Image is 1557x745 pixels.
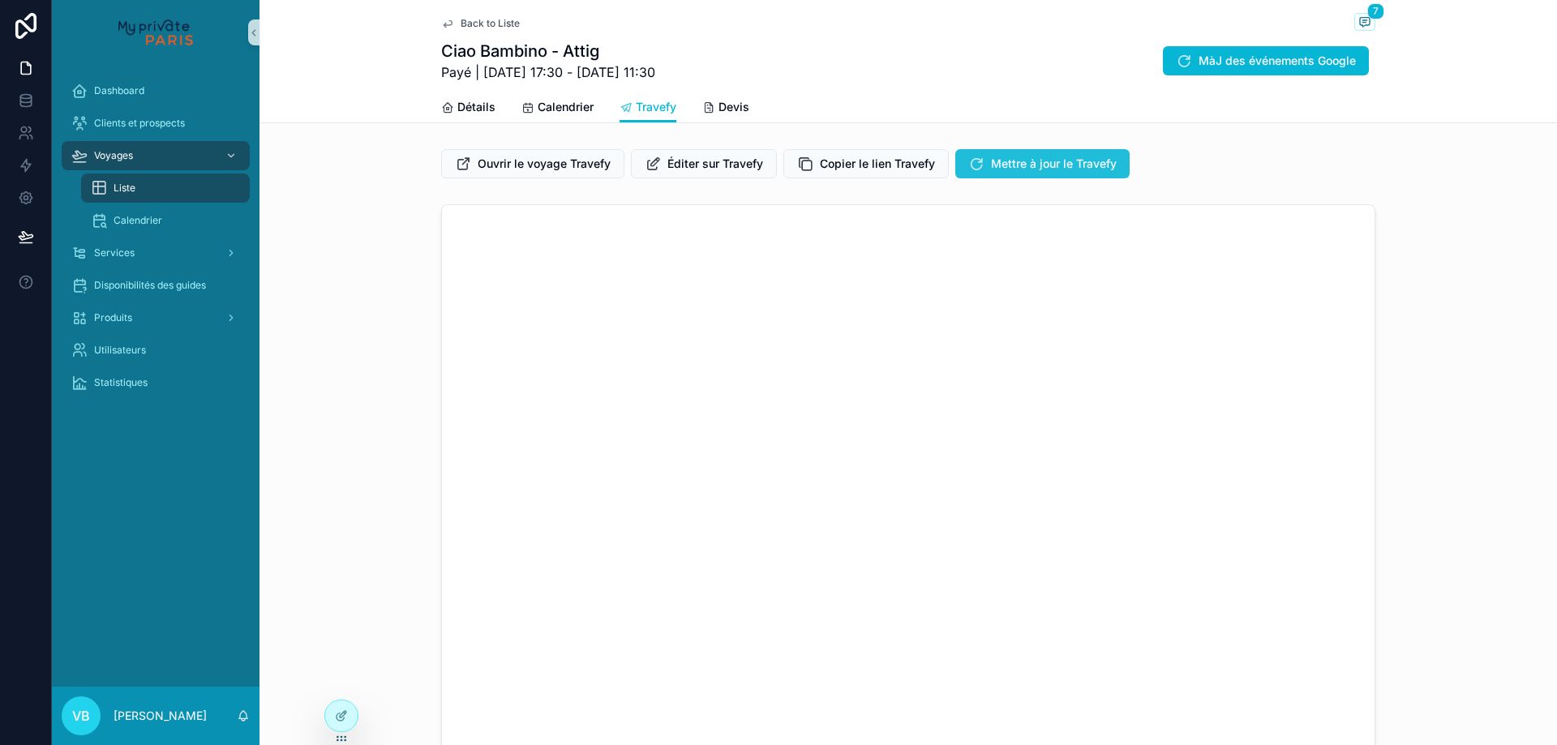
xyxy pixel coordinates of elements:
span: MàJ des événements Google [1199,53,1356,69]
span: Ouvrir le voyage Travefy [478,156,611,172]
a: Calendrier [81,206,250,235]
a: Statistiques [62,368,250,397]
button: Mettre à jour le Travefy [955,149,1130,178]
a: Disponibilités des guides [62,271,250,300]
span: Produits [94,311,132,324]
img: App logo [118,19,192,45]
span: Payé | [DATE] 17:30 - [DATE] 11:30 [441,62,655,82]
a: Calendrier [521,92,594,125]
span: Dashboard [94,84,144,97]
span: Utilisateurs [94,344,146,357]
p: [PERSON_NAME] [114,708,207,724]
span: Copier le lien Travefy [820,156,935,172]
span: Statistiques [94,376,148,389]
a: Détails [441,92,495,125]
span: 7 [1367,3,1384,19]
span: Devis [718,99,749,115]
span: Détails [457,99,495,115]
a: Travefy [620,92,676,123]
a: Services [62,238,250,268]
span: Liste [114,182,135,195]
button: Ouvrir le voyage Travefy [441,149,624,178]
button: Copier le lien Travefy [783,149,949,178]
button: 7 [1354,13,1375,33]
span: Mettre à jour le Travefy [991,156,1117,172]
span: Clients et prospects [94,117,185,130]
span: Éditer sur Travefy [667,156,763,172]
a: Devis [702,92,749,125]
button: Éditer sur Travefy [631,149,777,178]
div: scrollable content [52,65,259,418]
a: Dashboard [62,76,250,105]
a: Back to Liste [441,17,520,30]
span: Disponibilités des guides [94,279,206,292]
span: Calendrier [538,99,594,115]
span: VB [72,706,90,726]
a: Liste [81,173,250,203]
span: Back to Liste [461,17,520,30]
a: Produits [62,303,250,332]
span: Voyages [94,149,133,162]
span: Travefy [636,99,676,115]
a: Voyages [62,141,250,170]
span: Services [94,246,135,259]
button: MàJ des événements Google [1163,46,1369,75]
a: Utilisateurs [62,336,250,365]
span: Calendrier [114,214,162,227]
a: Clients et prospects [62,109,250,138]
h1: Ciao Bambino - Attig [441,40,655,62]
